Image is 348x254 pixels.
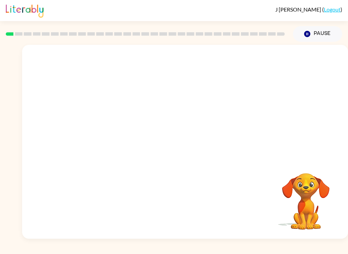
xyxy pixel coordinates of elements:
[324,6,341,13] a: Logout
[6,3,43,18] img: Literably
[275,6,322,13] span: J [PERSON_NAME]
[272,163,340,231] video: Your browser must support playing .mp4 files to use Literably. Please try using another browser.
[275,6,342,13] div: ( )
[293,26,342,42] button: Pause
